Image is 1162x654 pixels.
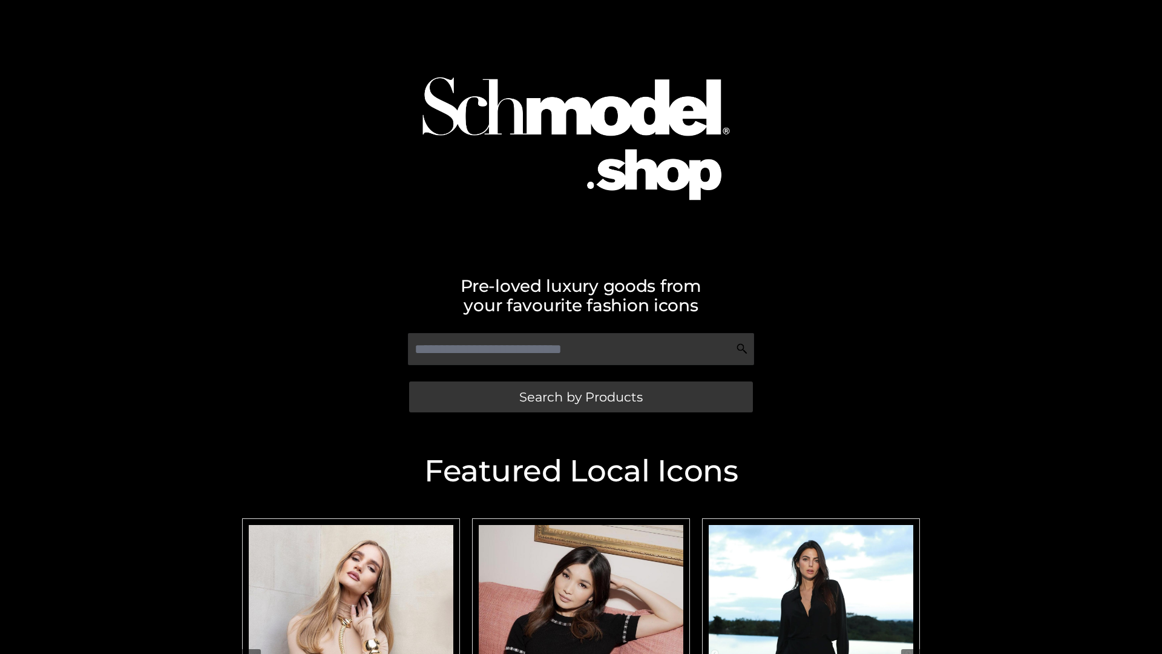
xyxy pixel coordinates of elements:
h2: Featured Local Icons​ [236,456,926,486]
span: Search by Products [519,391,643,403]
img: Search Icon [736,343,748,355]
a: Search by Products [409,381,753,412]
h2: Pre-loved luxury goods from your favourite fashion icons [236,276,926,315]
